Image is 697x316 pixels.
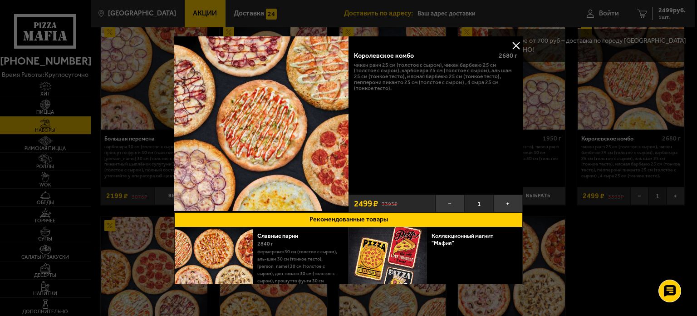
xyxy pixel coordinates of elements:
a: Коллекционный магнит "Мафия" [432,232,493,246]
s: 3393 ₽ [382,200,398,207]
a: Славные парни [257,232,305,239]
img: Королевское комбо [174,36,348,211]
button: Рекомендованные товары [174,212,523,227]
p: Чикен Ранч 25 см (толстое с сыром), Чикен Барбекю 25 см (толстое с сыром), Карбонара 25 см (толст... [354,62,517,91]
span: 2680 г [499,52,517,60]
p: Фермерская 30 см (толстое с сыром), Аль-Шам 30 см (тонкое тесто), [PERSON_NAME] 30 см (толстое с ... [257,248,341,306]
button: + [494,195,523,212]
a: Королевское комбо [174,36,348,212]
button: − [436,195,465,212]
span: 1 [465,195,494,212]
div: Королевское комбо [354,52,492,60]
span: 2840 г [257,241,273,247]
span: 2499 ₽ [354,199,378,208]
